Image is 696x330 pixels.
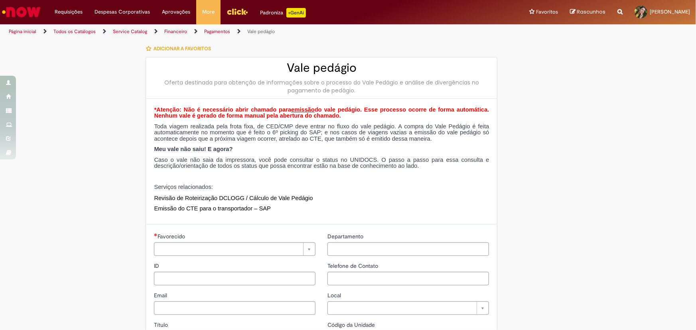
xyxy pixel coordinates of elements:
div: Oferta destinada para obtenção de informações sobre o processo do Vale Pedágio e análise de diver... [154,79,489,94]
input: Telefone de Contato [327,272,489,285]
a: Service Catalog [113,28,147,35]
strong: Meu vale não saiu! E agora? [154,146,233,152]
span: Favoritos [536,8,558,16]
p: +GenAi [286,8,306,18]
input: ID [154,272,315,285]
span: Necessários - Favorecido [158,233,187,240]
span: Local [327,292,343,299]
p: Serviços relacionados: [154,184,489,191]
a: Limpar campo Favorecido [154,242,315,256]
span: Despesas Corporativas [95,8,150,16]
a: Financeiro [164,28,187,35]
span: Requisições [55,8,83,16]
a: Limpar campo Local [327,301,489,315]
span: Necessários [154,233,158,236]
ul: Trilhas de página [6,24,458,39]
a: Rascunhos [570,8,605,16]
a: Revisão de Roteirização DCLOGG / Cálculo de Vale Pedágio [154,195,313,201]
h2: Vale pedágio [154,61,489,75]
input: Email [154,301,315,315]
a: Todos os Catálogos [53,28,96,35]
span: More [202,8,215,16]
img: ServiceNow [1,4,42,20]
input: Departamento [327,242,489,256]
span: emissão [291,106,315,113]
span: [PERSON_NAME] [650,8,690,15]
a: Página inicial [9,28,36,35]
span: Aprovações [162,8,190,16]
a: Emissão do CTE para o transportador – SAP [154,205,270,212]
span: Telefone de Contato [327,262,380,269]
a: Pagamentos [204,28,230,35]
p: Caso o vale não saia da impressora, você pode consultar o status no UNIDOCS. O passo a passo para... [154,157,489,169]
a: Vale pedágio [247,28,275,35]
button: Adicionar a Favoritos [146,40,215,57]
span: *Atenção: Não é necessário abrir chamado para do vale pedágio. Esse processo ocorre de forma auto... [154,106,489,119]
span: ID [154,262,161,269]
span: Título [154,321,170,328]
span: Código da Unidade [327,321,377,328]
span: Departamento [327,233,365,240]
p: Toda viagem realizada pela frota fixa, de CED/CMP deve entrar no fluxo do vale pedágio. A compra ... [154,124,489,142]
img: click_logo_yellow_360x200.png [227,6,248,18]
span: Email [154,292,169,299]
span: Adicionar a Favoritos [154,45,211,52]
div: Padroniza [260,8,306,18]
span: Rascunhos [577,8,605,16]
